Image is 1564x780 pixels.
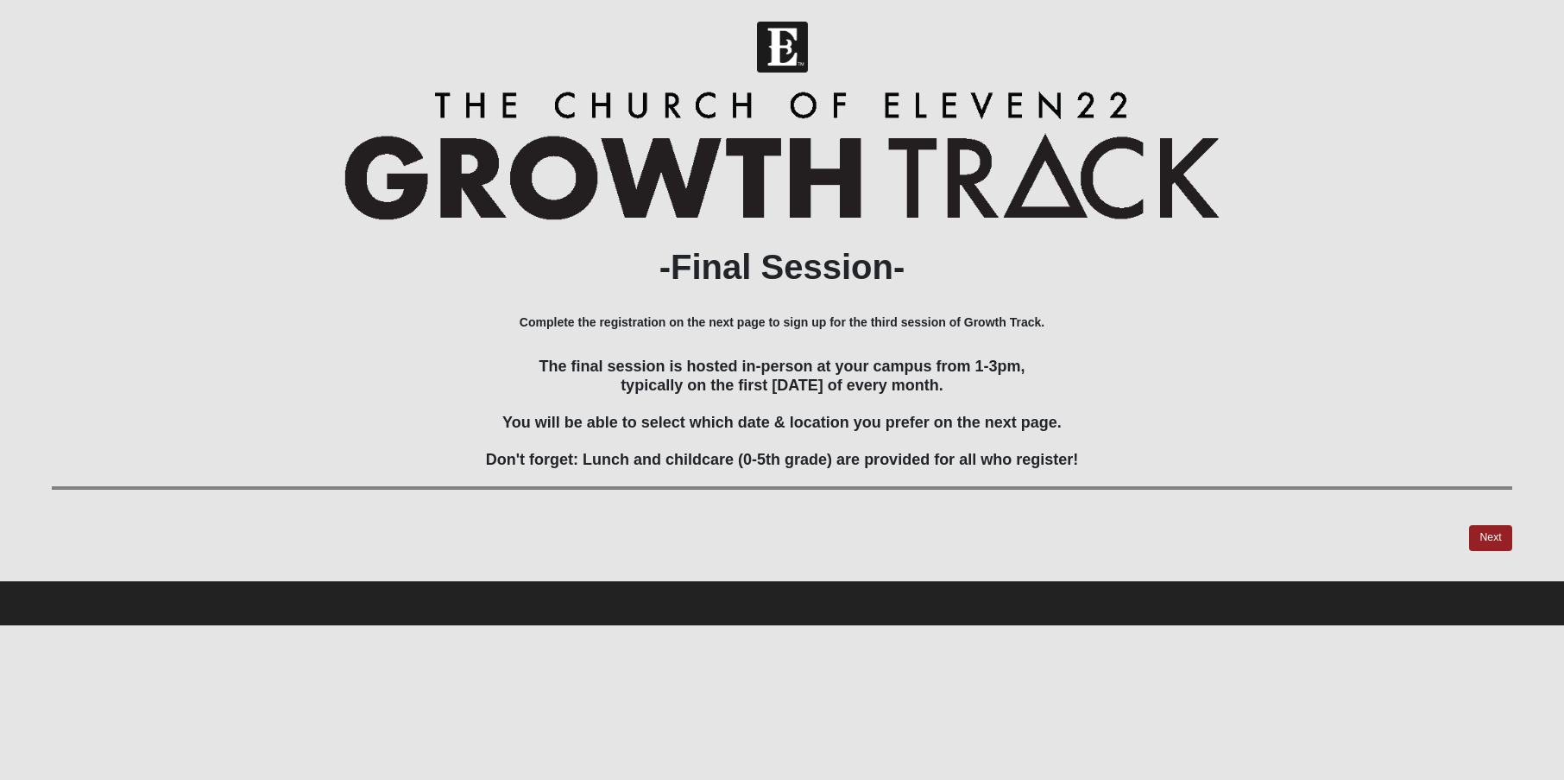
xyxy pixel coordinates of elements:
[520,315,1044,329] b: Complete the registration on the next page to sign up for the third session of Growth Track.
[659,248,905,286] b: -Final Session-
[539,358,1025,375] span: The final session is hosted in-person at your campus from 1-3pm,
[344,91,1220,220] img: Growth Track Logo
[621,377,943,394] span: typically on the first [DATE] of every month.
[486,451,1078,468] span: Don't forget: Lunch and childcare (0-5th grade) are provided for all who register!
[1469,525,1511,550] a: Next
[757,22,808,73] img: Church of Eleven22 Logo
[502,414,1062,431] span: You will be able to select which date & location you prefer on the next page.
